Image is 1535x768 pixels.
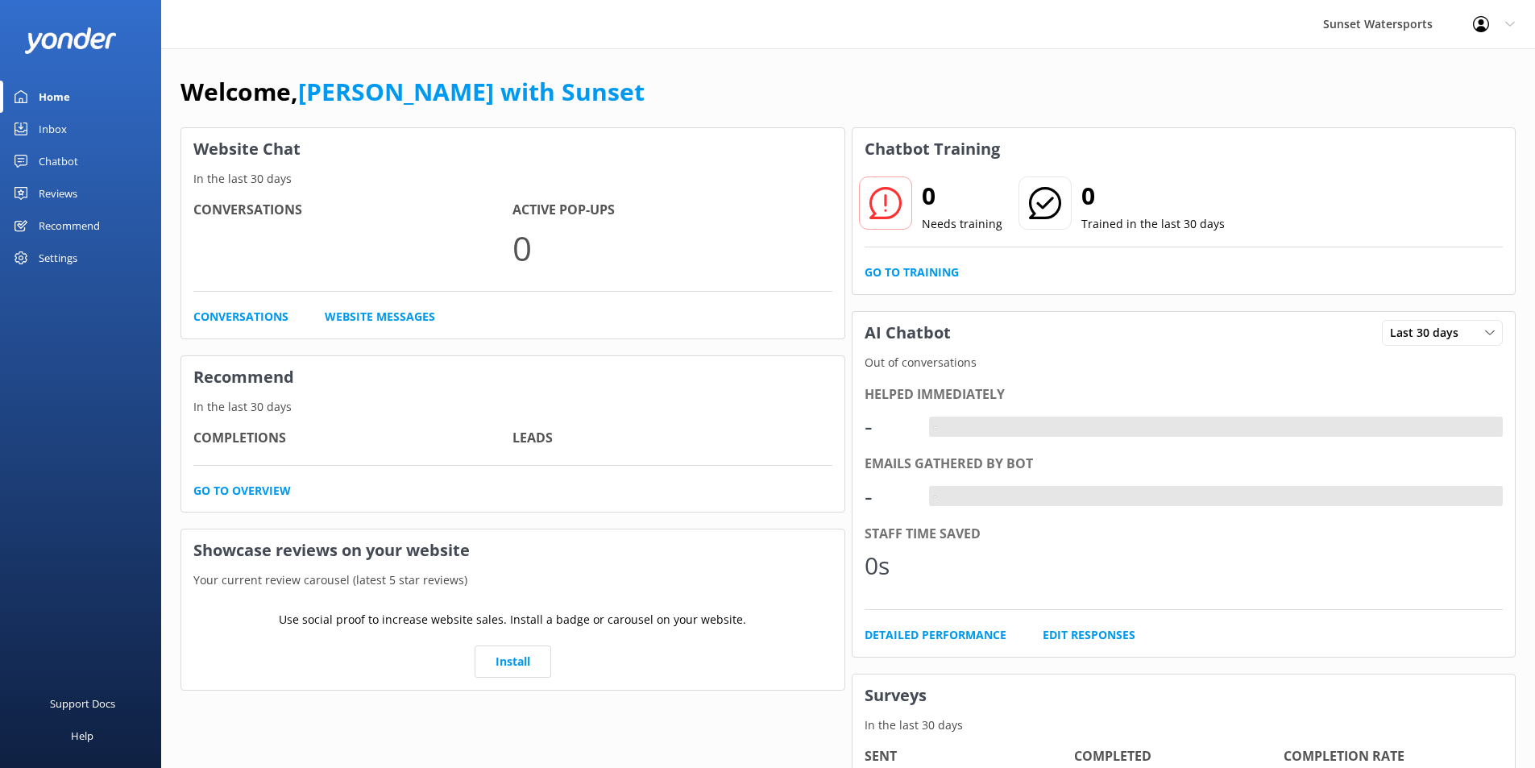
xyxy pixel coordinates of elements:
[853,312,963,354] h3: AI Chatbot
[181,128,844,170] h3: Website Chat
[512,221,832,275] p: 0
[853,354,1516,372] p: Out of conversations
[865,746,1074,767] h4: Sent
[279,611,746,629] p: Use social proof to increase website sales. Install a badge or carousel on your website.
[325,308,435,326] a: Website Messages
[39,177,77,210] div: Reviews
[865,454,1504,475] div: Emails gathered by bot
[865,546,913,585] div: 0s
[24,27,117,54] img: yonder-white-logo.png
[475,646,551,678] a: Install
[39,210,100,242] div: Recommend
[853,128,1012,170] h3: Chatbot Training
[929,417,941,438] div: -
[512,428,832,449] h4: Leads
[853,675,1516,716] h3: Surveys
[181,356,844,398] h3: Recommend
[865,626,1006,644] a: Detailed Performance
[180,73,645,111] h1: Welcome,
[193,308,288,326] a: Conversations
[1043,626,1135,644] a: Edit Responses
[865,264,959,281] a: Go to Training
[1081,176,1225,215] h2: 0
[39,145,78,177] div: Chatbot
[193,482,291,500] a: Go to overview
[50,687,115,720] div: Support Docs
[1074,746,1284,767] h4: Completed
[922,176,1002,215] h2: 0
[181,571,844,589] p: Your current review carousel (latest 5 star reviews)
[865,524,1504,545] div: Staff time saved
[929,486,941,507] div: -
[193,200,512,221] h4: Conversations
[39,81,70,113] div: Home
[865,477,913,516] div: -
[39,242,77,274] div: Settings
[298,75,645,108] a: [PERSON_NAME] with Sunset
[1284,746,1493,767] h4: Completion Rate
[1390,324,1468,342] span: Last 30 days
[865,384,1504,405] div: Helped immediately
[193,428,512,449] h4: Completions
[181,529,844,571] h3: Showcase reviews on your website
[865,407,913,446] div: -
[1081,215,1225,233] p: Trained in the last 30 days
[71,720,93,752] div: Help
[922,215,1002,233] p: Needs training
[853,716,1516,734] p: In the last 30 days
[181,170,844,188] p: In the last 30 days
[512,200,832,221] h4: Active Pop-ups
[39,113,67,145] div: Inbox
[181,398,844,416] p: In the last 30 days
